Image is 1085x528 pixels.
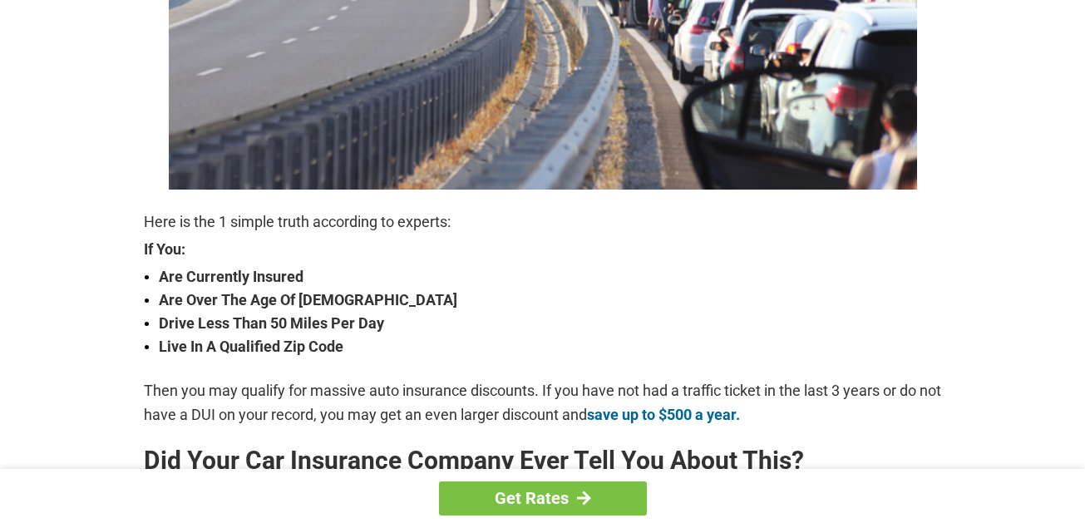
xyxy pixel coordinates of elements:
[159,289,942,312] strong: Are Over The Age Of [DEMOGRAPHIC_DATA]
[144,210,942,234] p: Here is the 1 simple truth according to experts:
[144,379,942,426] p: Then you may qualify for massive auto insurance discounts. If you have not had a traffic ticket i...
[439,481,647,516] a: Get Rates
[144,242,942,257] strong: If You:
[159,335,942,358] strong: Live In A Qualified Zip Code
[159,265,942,289] strong: Are Currently Insured
[144,447,942,474] h2: Did Your Car Insurance Company Ever Tell You About This?
[587,406,740,423] a: save up to $500 a year.
[159,312,942,335] strong: Drive Less Than 50 Miles Per Day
